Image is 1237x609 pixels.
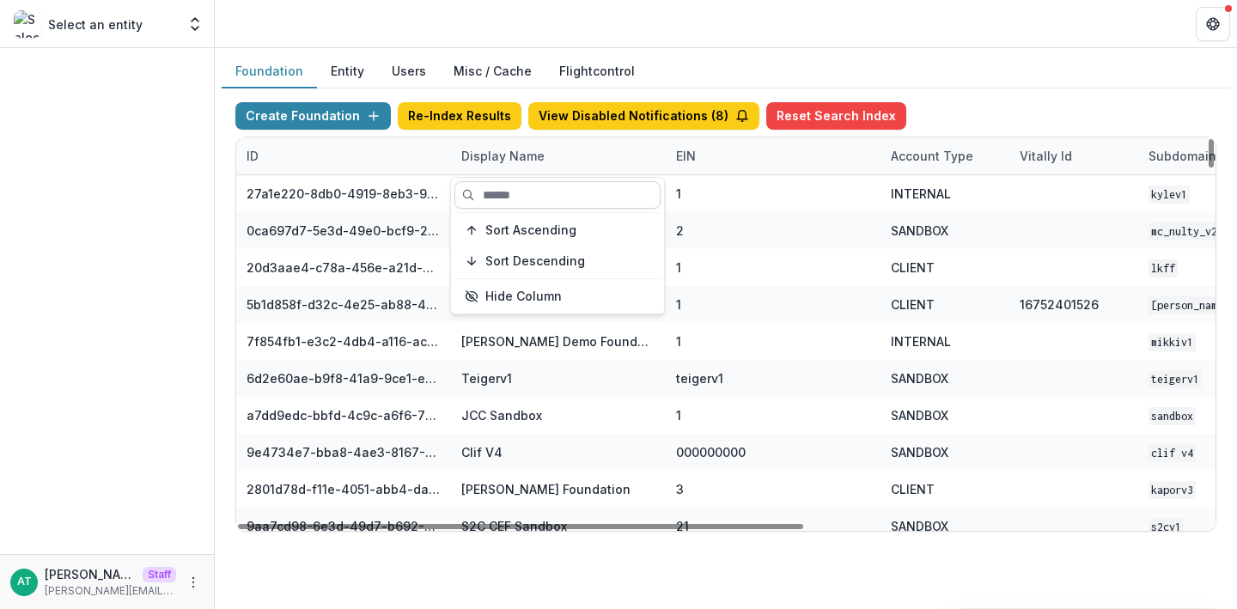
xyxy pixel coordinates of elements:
div: Display Name [451,137,666,174]
button: Hide Column [454,283,661,310]
div: 16752401526 [1020,295,1099,314]
div: CLIENT [891,480,935,498]
div: SANDBOX [891,443,948,461]
div: 5b1d858f-d32c-4e25-ab88-434536713791 [247,295,441,314]
p: [PERSON_NAME] [45,565,136,583]
button: Re-Index Results [398,102,521,130]
div: Vitally Id [1009,137,1138,174]
code: s2cv1 [1149,518,1184,536]
div: 21 [676,517,689,535]
div: 2 [676,222,684,240]
code: mikkiv1 [1149,333,1196,351]
div: 6d2e60ae-b9f8-41a9-9ce1-e608d0f20ec5 [247,369,441,387]
div: teigerv1 [676,369,723,387]
div: ID [236,137,451,174]
button: Open entity switcher [183,7,207,41]
button: Entity [317,55,378,88]
button: Reset Search Index [766,102,906,130]
div: 27a1e220-8db0-4919-8eb3-9f29ee33f7b0 [247,185,441,203]
div: 2801d78d-f11e-4051-abb4-dab00da98882 [247,480,441,498]
div: JCC Sandbox [461,406,542,424]
div: INTERNAL [891,332,951,350]
div: 1 [676,185,681,203]
button: Sort Descending [454,247,661,275]
button: View Disabled Notifications (8) [528,102,759,130]
div: [PERSON_NAME] Demo Foundation [461,332,655,350]
div: CLIENT [891,295,935,314]
code: sandbox [1149,407,1196,425]
div: Account Type [881,137,1009,174]
div: 1 [676,259,681,277]
code: [PERSON_NAME] [1149,296,1232,314]
button: Users [378,55,440,88]
code: teigerv1 [1149,370,1202,388]
div: EIN [666,137,881,174]
div: [PERSON_NAME] Foundation [461,480,631,498]
div: 1 [676,332,681,350]
button: More [183,572,204,593]
p: [PERSON_NAME][EMAIL_ADDRESS][DOMAIN_NAME] [45,583,176,599]
div: Subdomain [1138,147,1227,165]
code: lkff [1149,259,1178,277]
button: Create Foundation [235,102,391,130]
div: INTERNAL [891,185,951,203]
span: Sort Descending [485,254,585,269]
a: Flightcontrol [559,62,635,80]
button: Misc / Cache [440,55,545,88]
div: a7dd9edc-bbfd-4c9c-a6f6-76d0743bf1cd [247,406,441,424]
div: SANDBOX [891,369,948,387]
div: Teigerv1 [461,369,512,387]
div: 9e4734e7-bba8-4ae3-8167-95d86cec7b4b [247,443,441,461]
p: Select an entity [48,15,143,33]
code: kaporv3 [1149,481,1196,499]
img: Select an entity [14,10,41,38]
p: Staff [143,567,176,582]
div: Display Name [451,147,555,165]
div: Account Type [881,147,984,165]
div: ID [236,147,269,165]
div: EIN [666,147,706,165]
code: kylev1 [1149,186,1190,204]
div: Clif V4 [461,443,503,461]
div: SANDBOX [891,222,948,240]
div: SANDBOX [891,406,948,424]
div: 3 [676,480,684,498]
button: Foundation [222,55,317,88]
span: Sort Ascending [485,223,576,238]
div: S2C CEF Sandbox [461,517,567,535]
button: Sort Ascending [454,216,661,244]
div: CLIENT [891,259,935,277]
code: Clif V4 [1149,444,1196,462]
code: mc_nulty_v2 [1149,222,1220,241]
div: Vitally Id [1009,147,1082,165]
div: 9aa7cd98-6e3d-49d7-b692-3e5f3d1facd4 [247,517,441,535]
div: 1 [676,295,681,314]
div: SANDBOX [891,517,948,535]
div: 0ca697d7-5e3d-49e0-bcf9-217f69e92d71 [247,222,441,240]
div: 000000000 [676,443,746,461]
div: 7f854fb1-e3c2-4db4-a116-aca576521abc [247,332,441,350]
div: 20d3aae4-c78a-456e-a21d-91c97a6a725f [247,259,441,277]
button: Get Help [1196,7,1230,41]
div: 1 [676,406,681,424]
div: Anna Test [17,576,32,588]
